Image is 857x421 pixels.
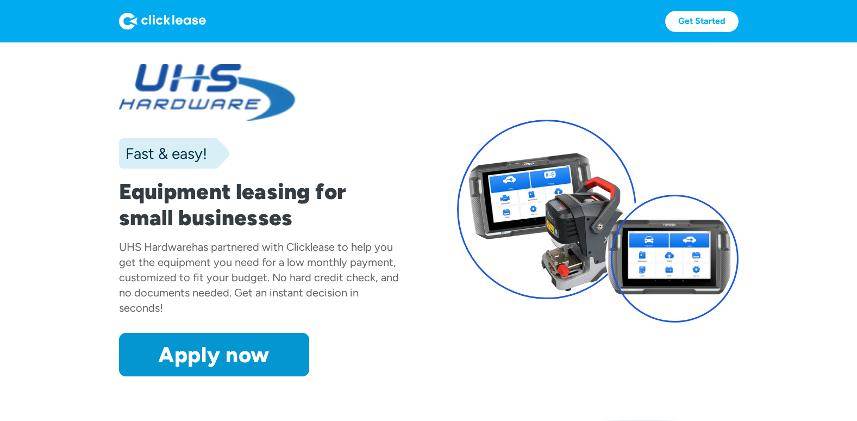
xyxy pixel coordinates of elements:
[119,143,207,164] div: Fast & easy!
[119,13,206,30] img: Logo
[119,178,401,231] h1: Equipment leasing for small businesses
[119,333,309,376] a: Apply now
[665,11,739,32] a: Get Started
[119,240,399,314] div: has partnered with Clicklease to help you get the equipment you need for a low monthly payment, c...
[119,240,192,253] div: UHS Hardware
